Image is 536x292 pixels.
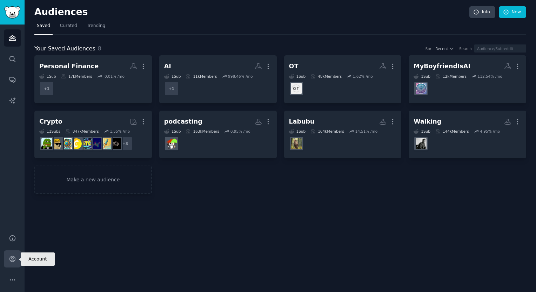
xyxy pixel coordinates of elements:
a: Trending [85,20,108,35]
div: 1 Sub [414,74,430,79]
img: GummySearch logo [4,6,20,19]
a: New [499,6,526,18]
div: 164k Members [310,129,344,134]
div: + 3 [118,136,133,151]
img: MyBoyfriendIsAI [416,83,427,94]
div: 12k Members [435,74,467,79]
div: 0.95 % /mo [230,129,250,134]
img: podcasting [166,138,177,149]
img: Crypto_General [81,138,92,149]
a: AI1Sub11kMembers998.46% /mo+1 [159,55,277,103]
a: Labubu1Sub164kMembers14.51% /molabubu [284,111,402,159]
div: 1 Sub [289,74,306,79]
a: OT1Sub48kMembers1.62% /moOccupationalTherapy [284,55,402,103]
div: 112.54 % /mo [478,74,502,79]
div: 847k Members [65,129,99,134]
a: Make a new audience [34,166,152,194]
span: Recent [435,46,448,51]
input: Audience/Subreddit [474,44,526,53]
span: Curated [60,23,77,29]
a: Crypto11Subs847kMembers1.55% /mo+3TokenWallStreetmemecoinmoonshotsCryptoMoonCrypto_GeneralCryptoC... [34,111,152,159]
div: 48k Members [310,74,342,79]
img: TokenWallStreet [110,138,121,149]
a: Personal Finance1Sub17kMembers-0.01% /mo+1 [34,55,152,103]
div: Sort [426,46,433,51]
div: -0.01 % /mo [103,74,125,79]
img: walking [416,138,427,149]
a: Curated [58,20,80,35]
img: CryptoMoon [91,138,101,149]
div: 163k Members [186,129,219,134]
div: Labubu [289,117,315,126]
a: Info [469,6,495,18]
a: podcasting1Sub163kMembers0.95% /mopodcasting [159,111,277,159]
div: 144k Members [435,129,469,134]
div: Search [459,46,472,51]
img: AllCryptoBets [41,138,52,149]
div: podcasting [164,117,202,126]
div: AI [164,62,171,71]
span: Saved [37,23,50,29]
div: 1.62 % /mo [353,74,373,79]
div: 4.95 % /mo [480,129,500,134]
div: 11k Members [186,74,217,79]
div: 1 Sub [164,74,181,79]
button: Recent [435,46,454,51]
div: 1 Sub [414,129,430,134]
div: 11 Sub s [39,129,60,134]
div: Personal Finance [39,62,99,71]
div: 17k Members [61,74,92,79]
div: 1 Sub [289,129,306,134]
div: 998.46 % /mo [228,74,253,79]
img: AltStreetBets [51,138,62,149]
div: MyBoyfriendIsAI [414,62,470,71]
div: Walking [414,117,441,126]
div: 1.55 % /mo [110,129,130,134]
a: Walking1Sub144kMembers4.95% /mowalking [409,111,526,159]
span: 8 [98,45,101,52]
div: Crypto [39,117,62,126]
img: OccupationalTherapy [291,83,302,94]
div: + 1 [164,81,179,96]
div: 14.51 % /mo [355,129,377,134]
div: 1 Sub [39,74,56,79]
img: memecoins [61,138,72,149]
img: memecoinmoonshots [100,138,111,149]
a: MyBoyfriendIsAI1Sub12kMembers112.54% /moMyBoyfriendIsAI [409,55,526,103]
div: 1 Sub [164,129,181,134]
a: Saved [34,20,53,35]
div: + 1 [39,81,54,96]
img: labubu [291,138,302,149]
img: CryptoCurrencyClassic [71,138,82,149]
div: OT [289,62,299,71]
h2: Audiences [34,7,469,18]
span: Your Saved Audiences [34,44,95,53]
span: Trending [87,23,105,29]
